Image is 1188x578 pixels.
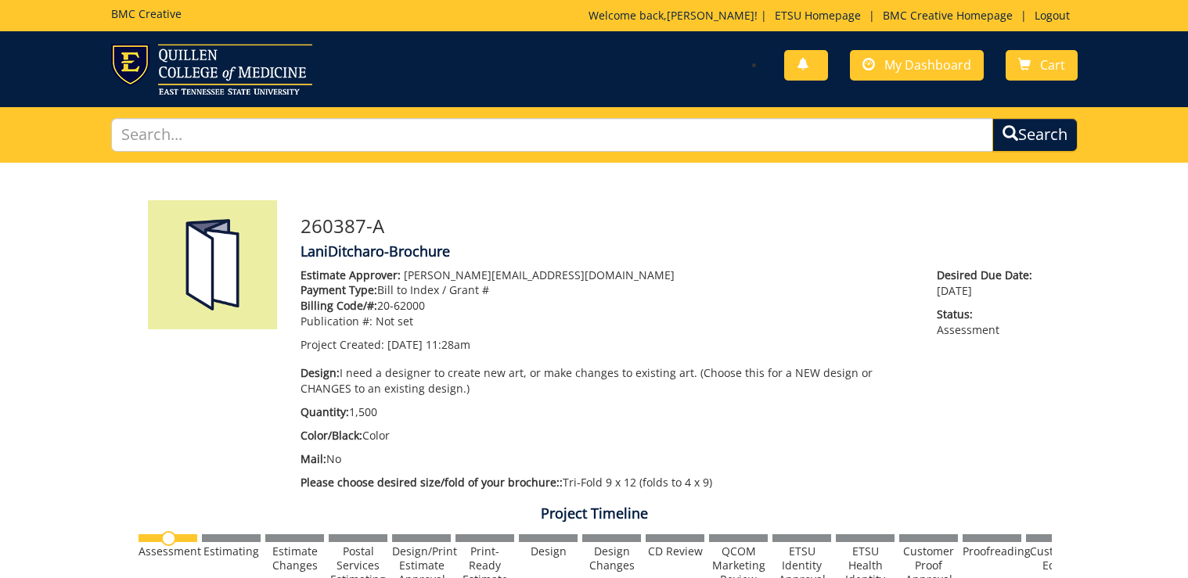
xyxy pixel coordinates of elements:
[937,307,1040,322] span: Status:
[992,118,1078,152] button: Search
[387,337,470,352] span: [DATE] 11:28am
[301,298,913,314] p: 20-62000
[111,8,182,20] h5: BMC Creative
[202,544,261,558] div: Estimating
[301,282,377,297] span: Payment Type:
[1026,544,1085,573] div: Customer Edits
[148,200,277,329] img: Product featured image
[519,544,578,558] div: Design
[937,267,1040,299] p: [DATE]
[301,298,377,313] span: Billing Code/#:
[161,531,176,546] img: no
[111,118,993,152] input: Search...
[850,50,984,81] a: My Dashboard
[301,428,362,443] span: Color/Black:
[767,8,869,23] a: ETSU Homepage
[963,544,1021,558] div: Proofreading
[376,314,413,328] span: Not set
[589,8,1078,23] p: Welcome back, ! | | |
[667,8,754,23] a: [PERSON_NAME]
[301,475,913,490] p: Tri-Fold 9 x 12 (folds to 4 x 9)
[1006,50,1078,81] a: Cart
[301,282,913,298] p: Bill to Index / Grant #
[582,544,641,573] div: Design Changes
[301,404,349,419] span: Quantity:
[301,451,326,466] span: Mail:
[646,544,704,558] div: CD Review
[937,267,1040,283] span: Desired Due Date:
[136,506,1052,522] h4: Project Timeline
[1040,56,1065,74] span: Cart
[301,404,913,420] p: 1,500
[301,365,340,380] span: Design:
[301,337,384,352] span: Project Created:
[301,216,1040,236] h3: 260387-A
[301,428,913,443] p: Color
[301,267,401,282] span: Estimate Approver:
[875,8,1021,23] a: BMC Creative Homepage
[937,307,1040,338] p: Assessment
[301,244,1040,260] h4: LaniDitcharo-Brochure
[884,56,971,74] span: My Dashboard
[301,475,563,490] span: Please choose desired size/fold of your brochure::
[111,44,312,95] img: ETSU logo
[265,544,324,573] div: Estimate Changes
[301,451,913,467] p: No
[301,365,913,397] p: I need a designer to create new art, or make changes to existing art. (Choose this for a NEW desi...
[1027,8,1078,23] a: Logout
[301,267,913,283] p: [PERSON_NAME][EMAIL_ADDRESS][DOMAIN_NAME]
[139,544,197,558] div: Assessment
[301,314,373,328] span: Publication #:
